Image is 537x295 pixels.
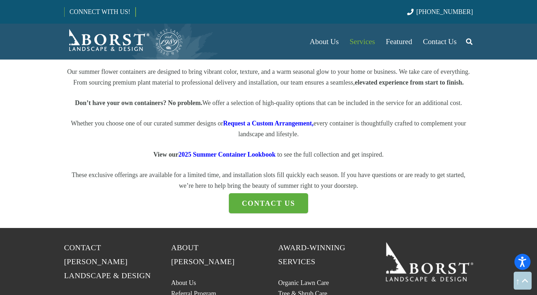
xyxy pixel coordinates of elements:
a: Search [462,33,476,51]
p: Our summer flower containers are designed to bring vibrant color, texture, and a warm seasonal gl... [64,66,473,88]
span: Services [349,37,375,46]
a: Services [344,24,380,60]
a: [PHONE_NUMBER] [407,8,473,15]
a: Contact us [229,193,308,213]
a: About Us [171,279,196,286]
span: About Us [310,37,339,46]
a: equest a Custom Arrangement [228,120,312,127]
strong: R , [223,120,314,127]
a: Organic Lawn Care [278,279,329,286]
span: Contact Us [423,37,457,46]
a: CONNECT WITH US! [65,3,135,20]
span: Featured [386,37,412,46]
a: Contact Us [418,24,462,60]
p: Whether you choose one of our curated summer designs or every container is thoughtfully crafted t... [64,118,473,139]
a: Back to top [514,272,532,290]
strong: Don’t have your own containers? No problem. [75,99,202,106]
a: Featured [381,24,418,60]
a: Borst-Logo [64,27,183,56]
p: These exclusive offerings are available for a limited time, and installation slots fill quickly e... [64,170,473,191]
span: Award-Winning Services [278,243,345,266]
a: About Us [304,24,344,60]
p: We offer a selection of high-quality options that can be included in the service for an additiona... [64,97,473,108]
a: 19BorstLandscape_Logo_W [385,241,473,281]
strong: View our [153,151,275,158]
span: About [PERSON_NAME] [171,243,235,266]
p: to see the full collection and get inspired. [64,149,473,160]
strong: elevated experience from start to finish. [355,79,464,86]
span: Contact [PERSON_NAME] Landscape & Design [64,243,151,280]
span: [PHONE_NUMBER] [416,8,473,15]
a: 2025 Summer Container Lookbook [178,151,275,158]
